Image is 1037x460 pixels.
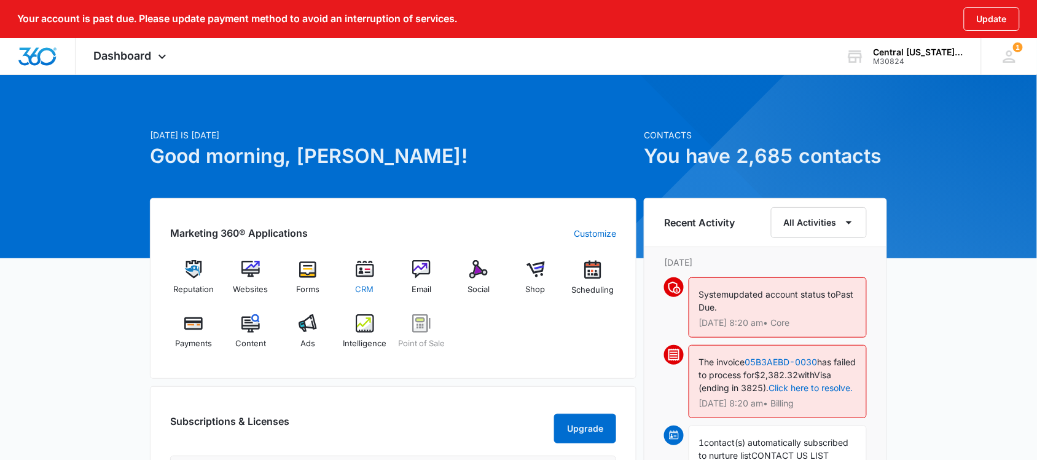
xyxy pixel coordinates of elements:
span: Reputation [173,284,214,296]
a: Content [227,314,275,359]
span: Content [235,338,266,350]
a: Customize [574,227,616,240]
a: Email [398,260,445,304]
div: notifications count [1013,42,1023,52]
p: [DATE] is [DATE] [150,129,636,141]
a: Ads [284,314,332,359]
p: [DATE] [664,256,867,269]
a: Reputation [170,260,217,304]
span: Social [468,284,490,296]
span: with [799,370,815,380]
span: Intelligence [343,338,386,350]
a: Websites [227,260,275,304]
span: $2,382.32 [755,370,799,380]
span: Dashboard [94,49,152,62]
a: Shop [512,260,560,304]
div: Dashboard [76,38,188,74]
span: The invoice [699,357,745,367]
button: Upgrade [554,414,616,443]
span: System [699,289,729,299]
h2: Marketing 360® Applications [170,226,308,240]
span: Websites [233,284,268,296]
a: Click here to resolve. [769,383,853,393]
h1: You have 2,685 contacts [644,141,887,171]
p: [DATE] 8:20 am • Billing [699,399,856,408]
h6: Recent Activity [664,215,735,230]
p: Contacts [644,129,887,141]
span: 1 [1013,42,1023,52]
span: Scheduling [571,284,614,296]
div: account name [874,47,963,57]
a: Forms [284,260,332,304]
span: Payments [175,338,212,350]
div: account id [874,57,963,66]
a: Payments [170,314,217,359]
span: Forms [296,284,319,296]
span: Ads [300,338,315,350]
button: Update [964,7,1020,31]
span: updated account status to [729,289,836,299]
span: 1 [699,437,705,448]
p: [DATE] 8:20 am • Core [699,319,856,327]
span: CRM [356,284,374,296]
div: notifications count [981,38,1037,74]
h2: Subscriptions & Licenses [170,414,289,438]
a: 05B3AEBD-0030 [745,357,818,367]
a: Social [455,260,503,304]
a: Point of Sale [398,314,445,359]
span: Point of Sale [398,338,445,350]
a: Intelligence [341,314,388,359]
a: CRM [341,260,388,304]
p: Your account is past due. Please update payment method to avoid an interruption of services. [17,13,457,25]
button: All Activities [771,207,867,238]
span: Email [412,284,431,296]
span: Shop [526,284,546,296]
a: Scheduling [569,260,616,304]
h1: Good morning, [PERSON_NAME]! [150,141,636,171]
